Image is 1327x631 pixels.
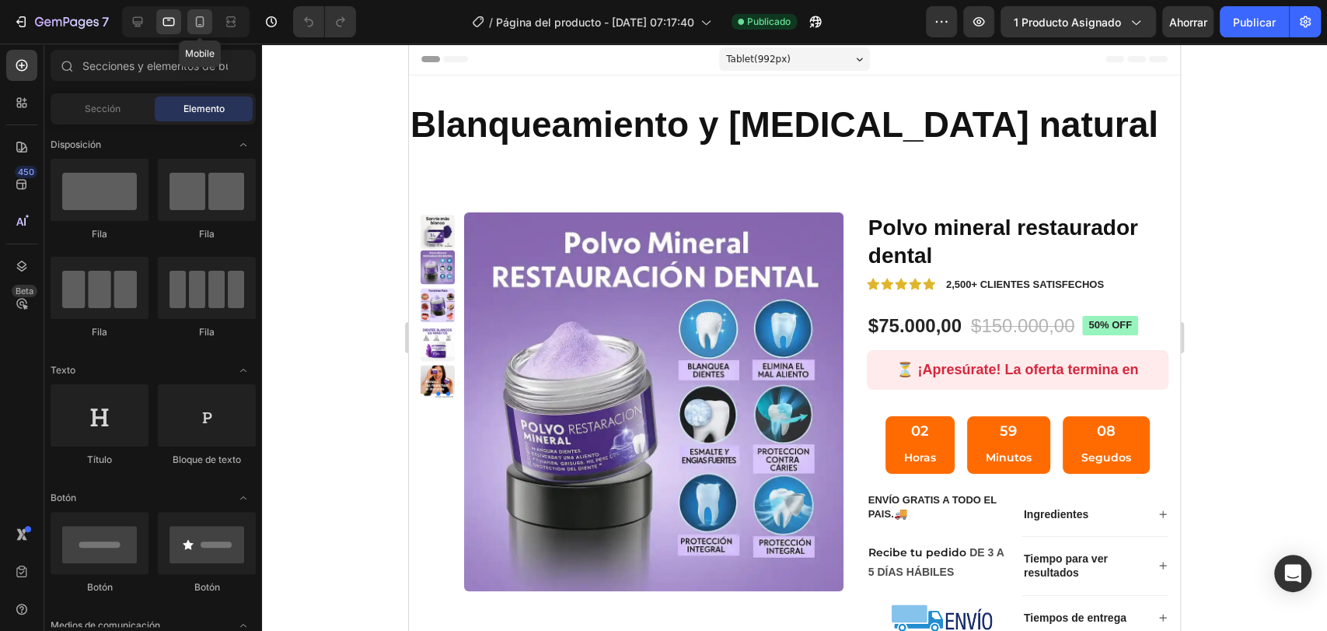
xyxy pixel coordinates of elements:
p: Ingredientes [615,464,679,478]
button: 7 [6,6,116,37]
p: Minutos [577,405,623,424]
div: ⏳ ¡Apresúrate! La oferta termina en [458,307,760,346]
span: Abrir con palanca [231,358,256,383]
font: Elemento [183,103,225,114]
font: Ahorrar [1169,16,1207,29]
font: Botón [87,581,113,593]
font: Bloque de texto [173,454,241,465]
font: Publicar [1233,16,1276,29]
font: Beta [16,286,33,296]
font: Botón [51,492,76,503]
font: 7 [102,14,109,30]
font: Título [87,454,112,465]
pre: 50% off [673,272,729,292]
div: Deshacer/Rehacer [293,6,356,37]
p: Tiempos de entrega [615,567,718,581]
iframe: Área de diseño [409,44,1180,631]
strong: 2,500+ CLIENTES SATISFECHOS [537,235,695,247]
span: 🚚 [485,464,498,476]
p: Segudos [672,405,722,424]
div: $75.000,00 [458,268,554,296]
font: Publicado [747,16,791,27]
p: Tiempo para ver resultados [615,508,735,536]
p: Horas [495,405,527,424]
span: DE 3 A 5 DÍAS HÁBILES [459,503,595,535]
div: 08 [672,379,722,397]
font: Fila [199,326,215,338]
input: Secciones y elementos de búsqueda [51,50,256,81]
strong: ENVÍO GRATIS A TODO EL PAIS. [459,450,588,476]
div: $150.000,00 [560,268,667,296]
font: / [489,16,493,29]
div: 59 [577,379,623,397]
font: Botón [194,581,220,593]
font: Medios de comunicación [51,619,160,631]
div: 02 [495,379,527,397]
button: 1 producto asignado [1000,6,1156,37]
font: Sección [85,103,120,114]
button: Ahorrar [1162,6,1214,37]
h1: Polvo mineral restaurador dental [458,169,760,229]
font: Página del producto - [DATE] 07:17:40 [496,16,694,29]
font: 450 [18,167,34,177]
font: Fila [92,228,107,240]
font: 1 producto asignado [1014,16,1121,29]
span: Recibe tu pedido [459,502,557,516]
font: Fila [199,228,215,240]
span: Abrir con palanca [231,132,256,157]
font: Fila [92,326,107,338]
div: Abrir Intercom Messenger [1274,555,1311,592]
button: Publicar [1220,6,1289,37]
font: Texto [51,364,75,376]
span: Abrir con palanca [231,486,256,510]
img: gempages_574746920413561968-74e2b400-07a5-4584-b6f7-a791cf3653eb.png [458,559,606,618]
font: Disposición [51,138,101,150]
